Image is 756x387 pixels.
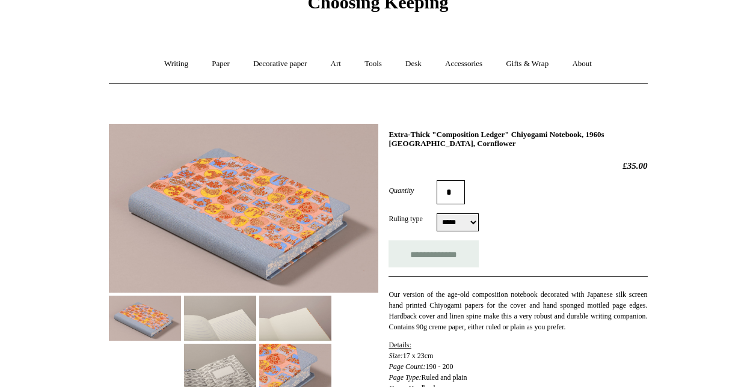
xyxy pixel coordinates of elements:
a: About [561,48,603,80]
img: Extra-Thick "Composition Ledger" Chiyogami Notebook, 1960s Japan, Cornflower [109,124,378,293]
a: Choosing Keeping [307,2,448,10]
a: Gifts & Wrap [495,48,559,80]
img: Extra-Thick "Composition Ledger" Chiyogami Notebook, 1960s Japan, Cornflower [109,296,181,341]
a: Desk [395,48,432,80]
span: Ruled and plain [422,373,467,382]
span: 17 x 23cm [403,352,434,360]
em: Page Type: [389,373,421,382]
em: Size: [389,352,402,360]
a: Decorative paper [242,48,318,80]
a: Writing [153,48,199,80]
span: Our version of the age-old composition notebook decorated with Japanese silk screen hand printed ... [389,290,647,331]
img: Extra-Thick "Composition Ledger" Chiyogami Notebook, 1960s Japan, Cornflower [184,296,256,341]
em: Page Count: [389,362,425,371]
img: Extra-Thick "Composition Ledger" Chiyogami Notebook, 1960s Japan, Cornflower [259,296,331,341]
h1: Extra-Thick "Composition Ledger" Chiyogami Notebook, 1960s [GEOGRAPHIC_DATA], Cornflower [389,130,647,148]
a: Tools [354,48,393,80]
a: Art [320,48,352,80]
a: Paper [201,48,241,80]
a: Accessories [434,48,493,80]
span: Details: [389,341,411,349]
label: Ruling type [389,213,437,224]
h2: £35.00 [389,160,647,171]
label: Quantity [389,185,437,196]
